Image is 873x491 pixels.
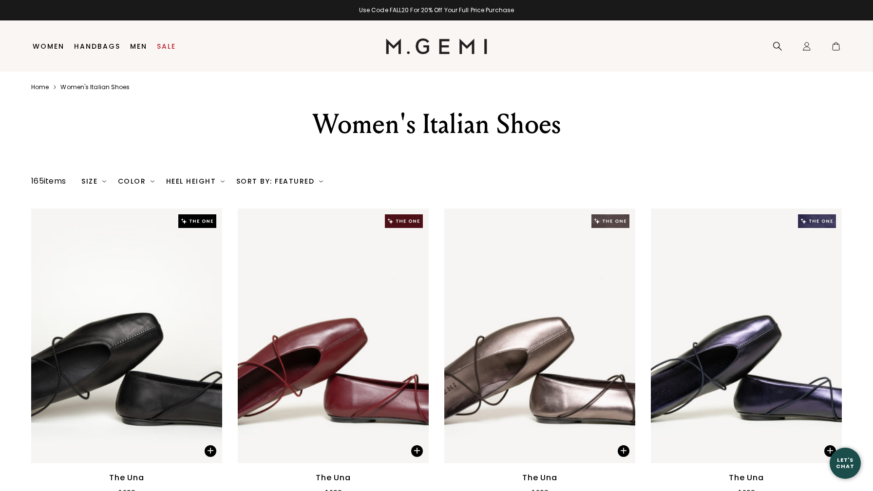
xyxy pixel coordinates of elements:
[81,177,106,185] div: Size
[109,472,144,484] div: The Una
[60,83,130,91] a: Women's italian shoes
[444,208,635,463] img: The Una
[151,179,154,183] img: chevron-down.svg
[267,107,606,142] div: Women's Italian Shoes
[729,472,764,484] div: The Una
[118,177,154,185] div: Color
[236,177,323,185] div: Sort By: Featured
[74,42,120,50] a: Handbags
[221,179,225,183] img: chevron-down.svg
[386,38,488,54] img: M.Gemi
[31,208,222,463] img: The Una
[166,177,225,185] div: Heel Height
[102,179,106,183] img: chevron-down.svg
[33,42,64,50] a: Women
[238,208,429,463] img: The Una
[130,42,147,50] a: Men
[178,214,216,228] img: The One tag
[830,457,861,469] div: Let's Chat
[316,472,351,484] div: The Una
[157,42,176,50] a: Sale
[522,472,557,484] div: The Una
[651,208,842,463] img: The Una
[31,83,49,91] a: Home
[319,179,323,183] img: chevron-down.svg
[31,175,66,187] div: 165 items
